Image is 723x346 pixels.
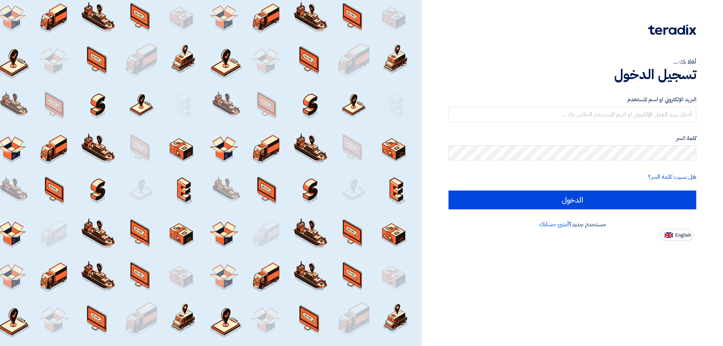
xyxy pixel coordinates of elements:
[648,172,696,181] a: هل نسيت كلمة السر؟
[448,95,696,104] label: البريد الإلكتروني او اسم المستخدم
[448,134,696,143] label: كلمة السر
[448,191,696,209] input: الدخول
[539,220,569,229] a: أنشئ حسابك
[648,24,696,35] img: Teradix logo
[448,66,696,83] h1: تسجيل الدخول
[675,233,691,238] span: English
[448,220,696,229] div: مستخدم جديد؟
[448,107,696,122] input: أدخل بريد العمل الإلكتروني او اسم المستخدم الخاص بك ...
[448,57,696,66] div: أهلا بك ...
[665,232,673,238] img: en-US.png
[660,229,693,241] button: English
